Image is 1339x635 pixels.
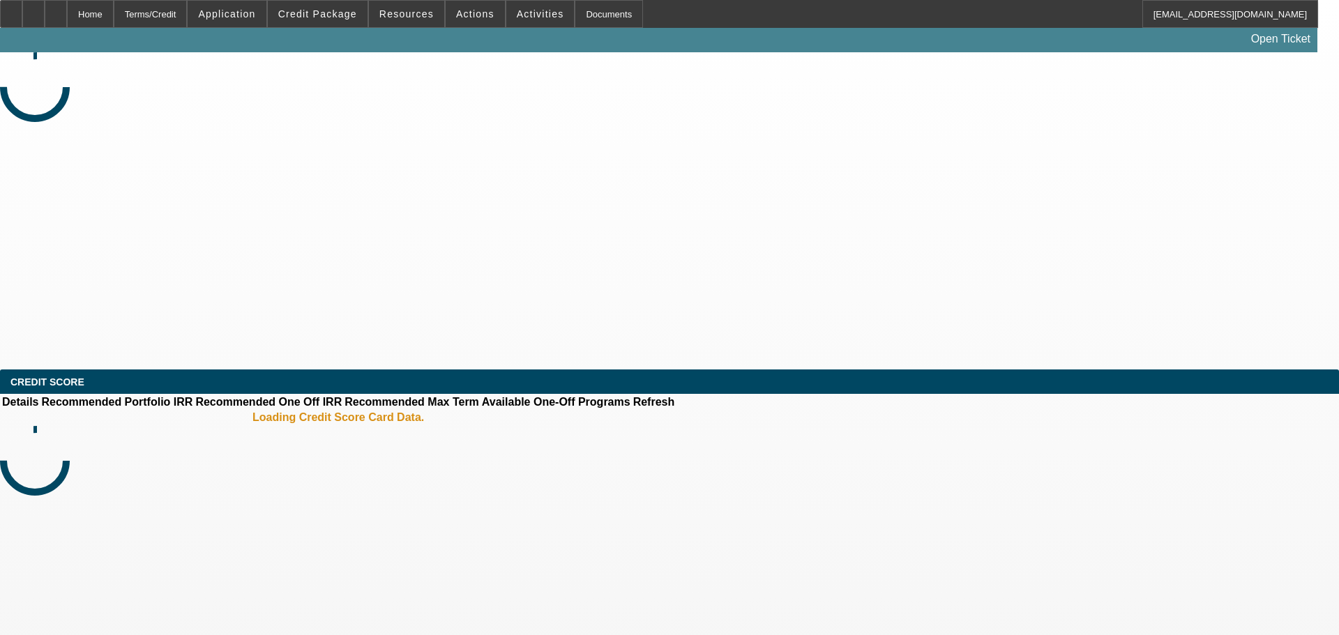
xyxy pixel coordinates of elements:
[379,8,434,20] span: Resources
[1,395,39,409] th: Details
[517,8,564,20] span: Activities
[446,1,505,27] button: Actions
[1246,27,1316,51] a: Open Ticket
[40,395,193,409] th: Recommended Portfolio IRR
[198,8,255,20] span: Application
[344,395,480,409] th: Recommended Max Term
[268,1,368,27] button: Credit Package
[188,1,266,27] button: Application
[506,1,575,27] button: Activities
[252,411,424,424] b: Loading Credit Score Card Data.
[369,1,444,27] button: Resources
[278,8,357,20] span: Credit Package
[456,8,494,20] span: Actions
[633,395,676,409] th: Refresh
[481,395,631,409] th: Available One-Off Programs
[195,395,342,409] th: Recommended One Off IRR
[10,376,84,388] span: CREDIT SCORE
